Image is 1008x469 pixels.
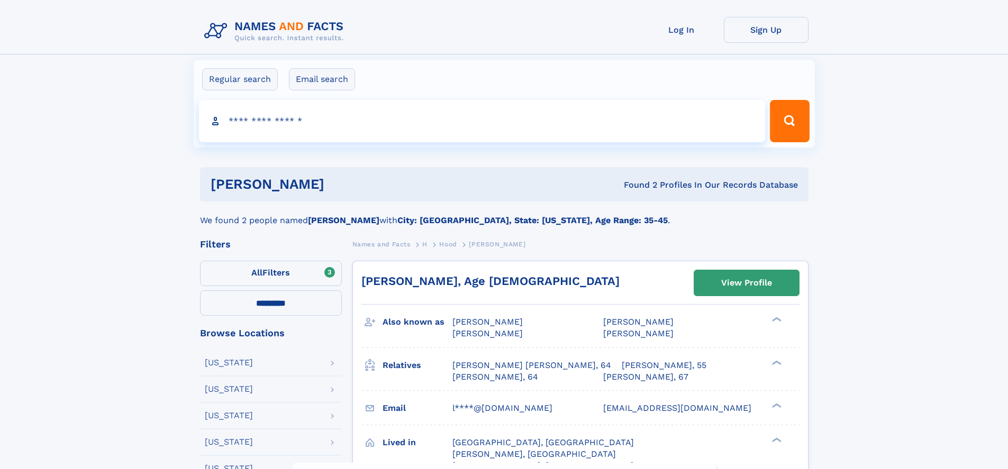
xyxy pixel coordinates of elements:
[211,178,474,191] h1: [PERSON_NAME]
[603,403,751,413] span: [EMAIL_ADDRESS][DOMAIN_NAME]
[452,371,538,383] a: [PERSON_NAME], 64
[769,436,782,443] div: ❯
[205,411,253,420] div: [US_STATE]
[769,316,782,323] div: ❯
[439,241,457,248] span: Hood
[452,437,634,447] span: [GEOGRAPHIC_DATA], [GEOGRAPHIC_DATA]
[724,17,809,43] a: Sign Up
[383,356,452,374] h3: Relatives
[383,313,452,331] h3: Also known as
[694,270,799,296] a: View Profile
[721,271,772,295] div: View Profile
[200,240,342,249] div: Filters
[452,317,523,327] span: [PERSON_NAME]
[603,317,674,327] span: [PERSON_NAME]
[352,237,411,251] a: Names and Facts
[769,402,782,409] div: ❯
[289,68,355,90] label: Email search
[639,17,724,43] a: Log In
[452,360,611,371] a: [PERSON_NAME] [PERSON_NAME], 64
[397,215,668,225] b: City: [GEOGRAPHIC_DATA], State: [US_STATE], Age Range: 35-45
[200,201,809,227] div: We found 2 people named with .
[200,328,342,338] div: Browse Locations
[622,360,706,371] a: [PERSON_NAME], 55
[439,237,457,251] a: Hood
[422,241,428,248] span: H
[202,68,278,90] label: Regular search
[200,261,342,286] label: Filters
[422,237,428,251] a: H
[383,434,452,452] h3: Lived in
[308,215,379,225] b: [PERSON_NAME]
[383,399,452,417] h3: Email
[452,449,616,459] span: [PERSON_NAME], [GEOGRAPHIC_DATA]
[769,359,782,366] div: ❯
[199,100,766,142] input: search input
[474,179,798,191] div: Found 2 Profiles In Our Records Database
[603,371,688,383] a: [PERSON_NAME], 67
[205,385,253,393] div: [US_STATE]
[469,241,525,248] span: [PERSON_NAME]
[205,358,253,367] div: [US_STATE]
[251,268,262,278] span: All
[452,328,523,338] span: [PERSON_NAME]
[200,17,352,45] img: Logo Names and Facts
[603,328,674,338] span: [PERSON_NAME]
[205,438,253,446] div: [US_STATE]
[770,100,809,142] button: Search Button
[361,274,620,288] a: [PERSON_NAME], Age [DEMOGRAPHIC_DATA]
